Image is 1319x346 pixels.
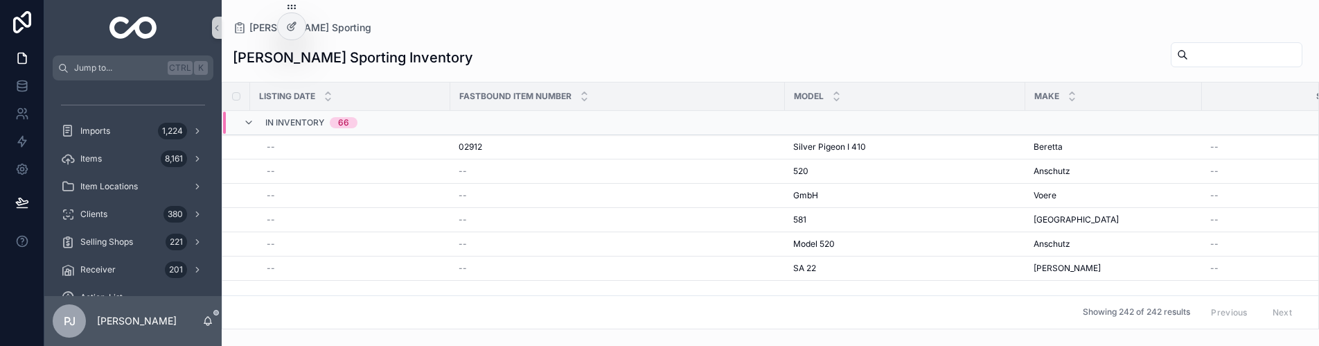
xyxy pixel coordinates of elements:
span: Clients [80,209,107,220]
a: -- [459,166,777,177]
a: 581 [793,214,1017,225]
span: Listing Date [259,91,315,102]
span: Silver Pigeon I 410 [793,141,866,153]
span: [PERSON_NAME] Sporting [249,21,371,35]
span: -- [267,190,275,201]
span: -- [1210,190,1219,201]
a: -- [267,214,442,225]
a: -- [267,239,442,250]
span: Imports [80,126,110,137]
span: Model 520 [793,239,835,250]
span: Action_List [80,292,123,303]
span: 520 [793,166,808,177]
a: [PERSON_NAME] [1034,263,1194,274]
span: Item Locations [80,181,138,192]
a: [GEOGRAPHIC_DATA] [1034,214,1194,225]
span: 581 [793,214,806,225]
a: Anschutz [1034,239,1194,250]
a: Model 520 [793,239,1017,250]
img: App logo [109,17,157,39]
span: -- [1210,166,1219,177]
p: [PERSON_NAME] [97,314,177,328]
a: 02912 [459,141,777,153]
div: 66 [338,117,349,128]
a: Anschutz [1034,166,1194,177]
a: -- [459,263,777,274]
span: -- [459,263,467,274]
span: -- [267,141,275,153]
span: [GEOGRAPHIC_DATA] [1034,214,1119,225]
div: 201 [165,261,187,278]
span: GmbH [793,190,818,201]
div: 1,224 [158,123,187,139]
span: [PERSON_NAME] [1034,263,1101,274]
span: Anschutz [1034,239,1070,250]
span: -- [1210,239,1219,250]
span: Showing 242 of 242 results [1083,307,1190,318]
button: Jump to...CtrlK [53,55,213,80]
a: Selling Shops221 [53,230,213,254]
span: SA 22 [793,263,816,274]
div: 8,161 [161,150,187,167]
a: GmbH [793,190,1017,201]
a: Voere [1034,190,1194,201]
a: Receiver201 [53,257,213,282]
a: [PERSON_NAME] Sporting [233,21,371,35]
h1: [PERSON_NAME] Sporting Inventory [233,48,473,67]
a: Action_List [53,285,213,310]
a: SA 22 [793,263,1017,274]
span: Voere [1034,190,1056,201]
span: -- [267,239,275,250]
span: Ctrl [168,61,193,75]
span: PJ [64,313,76,329]
span: -- [459,214,467,225]
a: -- [459,214,777,225]
span: -- [1210,263,1219,274]
span: -- [459,239,467,250]
span: -- [267,166,275,177]
a: -- [459,239,777,250]
span: -- [459,166,467,177]
span: Model [794,91,824,102]
span: -- [1210,214,1219,225]
span: Beretta [1034,141,1063,153]
span: K [195,62,206,73]
span: FastBound Item Number [459,91,572,102]
span: -- [1210,141,1219,153]
a: 520 [793,166,1017,177]
span: 02912 [459,141,482,153]
a: -- [459,190,777,201]
span: -- [459,190,467,201]
span: Make [1034,91,1059,102]
span: -- [267,214,275,225]
div: 380 [163,206,187,223]
div: scrollable content [44,80,222,296]
a: -- [267,263,442,274]
div: 221 [166,234,187,250]
a: Clients380 [53,202,213,227]
a: Silver Pigeon I 410 [793,141,1017,153]
span: In Inventory [265,117,324,128]
a: Imports1,224 [53,119,213,144]
a: Item Locations [53,174,213,199]
span: Anschutz [1034,166,1070,177]
span: Jump to... [74,62,162,73]
span: -- [267,263,275,274]
a: Items8,161 [53,146,213,171]
span: Selling Shops [80,236,133,248]
span: Items [80,153,102,164]
a: Beretta [1034,141,1194,153]
a: -- [267,166,442,177]
a: -- [267,190,442,201]
a: -- [267,141,442,153]
span: Receiver [80,264,116,275]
